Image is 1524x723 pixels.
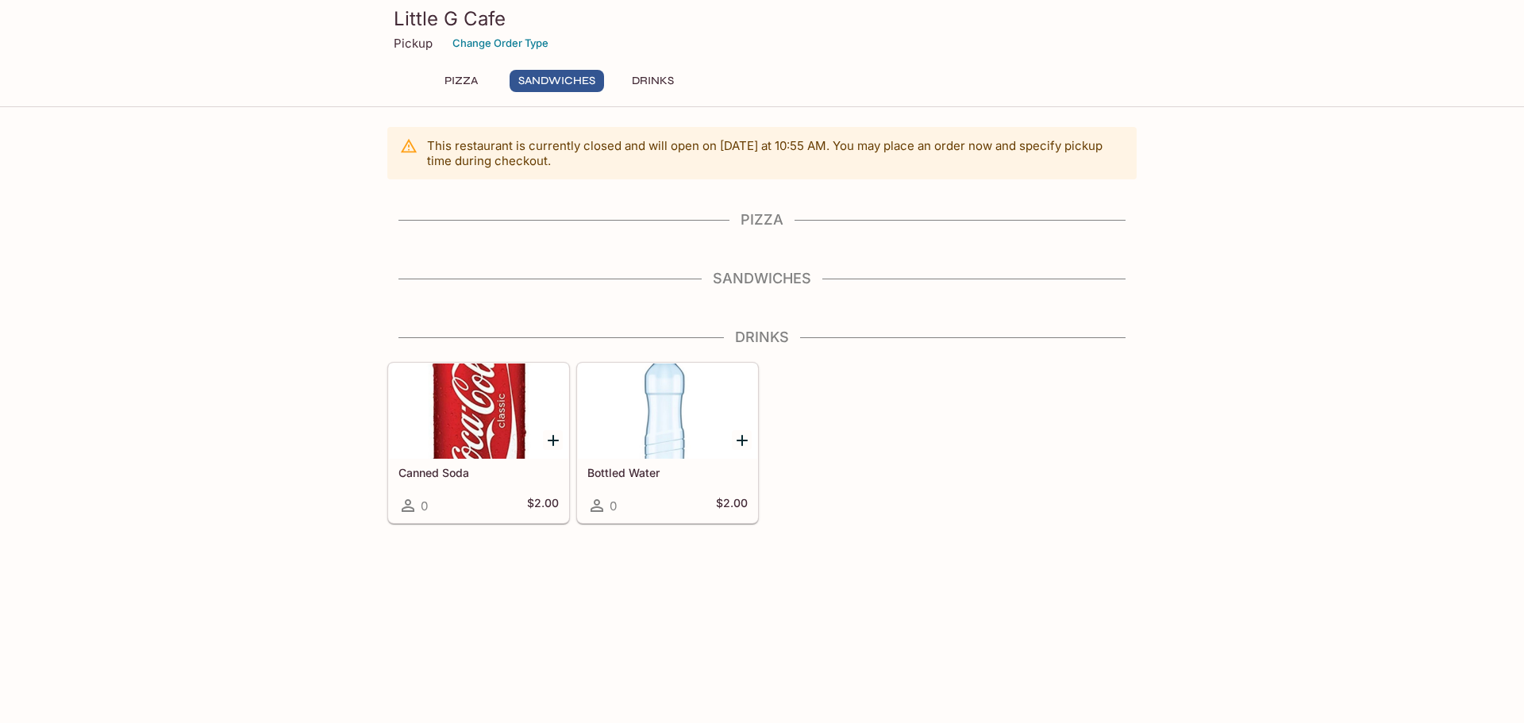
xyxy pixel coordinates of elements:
button: Add Canned Soda [543,430,563,450]
h5: $2.00 [527,496,559,515]
div: Bottled Water [578,363,757,459]
span: 0 [610,498,617,513]
a: Canned Soda0$2.00 [388,363,569,523]
h4: Sandwiches [387,270,1137,287]
h4: Pizza [387,211,1137,229]
div: Canned Soda [389,363,568,459]
button: Drinks [617,70,688,92]
button: Add Bottled Water [732,430,752,450]
button: Change Order Type [445,31,556,56]
h5: $2.00 [716,496,748,515]
a: Bottled Water0$2.00 [577,363,758,523]
button: Pizza [425,70,497,92]
h5: Bottled Water [587,466,748,479]
span: 0 [421,498,428,513]
p: Pickup [394,36,433,51]
h5: Canned Soda [398,466,559,479]
button: Sandwiches [510,70,604,92]
h4: Drinks [387,329,1137,346]
p: This restaurant is currently closed and will open on [DATE] at 10:55 AM . You may place an order ... [427,138,1124,168]
h3: Little G Cafe [394,6,1130,31]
